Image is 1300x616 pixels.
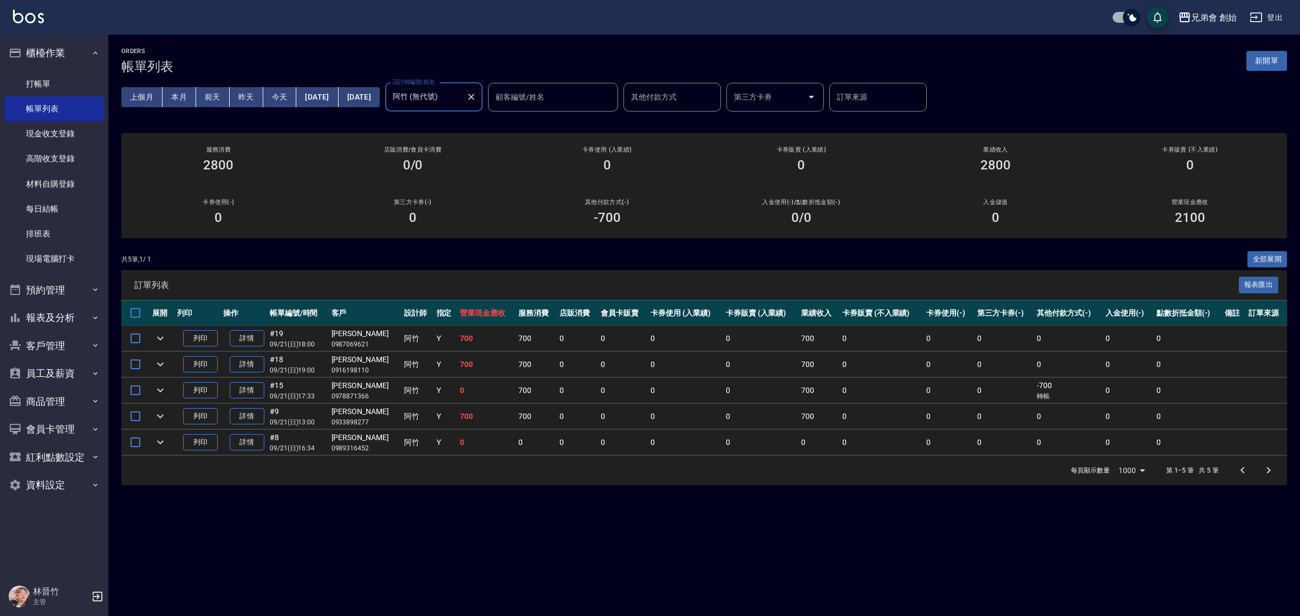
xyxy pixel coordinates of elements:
h3: 2100 [1175,210,1205,225]
a: 詳情 [230,434,264,451]
td: #8 [267,430,329,455]
td: 0 [1034,326,1102,351]
td: 0 [974,378,1034,403]
h3: 服務消費 [134,146,303,153]
a: 詳情 [230,382,264,399]
td: 0 [1154,378,1222,403]
h3: 0 [603,158,611,173]
td: Y [434,352,458,377]
a: 打帳單 [4,71,104,96]
div: [PERSON_NAME] [331,354,399,365]
h3: 0 [214,210,222,225]
h3: 2800 [203,158,233,173]
td: 0 [840,326,924,351]
button: 今天 [263,87,297,107]
button: 列印 [183,408,218,425]
h2: 卡券販賣 (不入業績) [1106,146,1274,153]
h2: 卡券販賣 (入業績) [717,146,886,153]
h2: 營業現金應收 [1106,199,1274,206]
button: expand row [152,330,168,346]
td: -700 [1034,378,1102,403]
button: save [1147,6,1168,28]
a: 高階收支登錄 [4,146,104,171]
h3: 0/0 [403,158,423,173]
a: 排班表 [4,221,104,246]
th: 帳單編號/時間 [267,300,329,326]
td: 0 [974,326,1034,351]
td: 0 [557,378,598,403]
td: 700 [798,326,840,351]
label: 設計師編號/姓名 [393,78,435,86]
div: [PERSON_NAME] [331,406,399,417]
h3: 0 [797,158,805,173]
th: 卡券販賣 (入業績) [723,300,798,326]
a: 詳情 [230,408,264,425]
th: 入金使用(-) [1103,300,1154,326]
td: 0 [598,352,648,377]
td: 700 [516,352,557,377]
th: 點數折抵金額(-) [1154,300,1222,326]
th: 客戶 [329,300,401,326]
td: 0 [1034,404,1102,429]
th: 第三方卡券(-) [974,300,1034,326]
td: 0 [1154,430,1222,455]
td: #18 [267,352,329,377]
button: [DATE] [296,87,338,107]
td: Y [434,430,458,455]
h2: ORDERS [121,48,173,55]
td: 700 [457,404,516,429]
button: Clear [464,89,479,104]
td: 0 [924,404,974,429]
th: 列印 [174,300,220,326]
div: 1000 [1114,456,1149,485]
p: 轉帳 [1037,391,1100,401]
td: 700 [798,352,840,377]
td: 0 [598,326,648,351]
button: expand row [152,382,168,398]
td: 0 [648,378,723,403]
td: 0 [648,430,723,455]
a: 現場電腦打卡 [4,246,104,271]
td: 700 [516,378,557,403]
td: Y [434,404,458,429]
h2: 第三方卡券(-) [329,199,497,206]
p: 09/21 (日) 18:00 [270,339,326,349]
p: 共 5 筆, 1 / 1 [121,254,151,264]
td: 0 [598,378,648,403]
img: Logo [13,10,44,23]
button: 登出 [1245,8,1287,28]
button: 紅利點數設定 [4,443,104,471]
button: 會員卡管理 [4,415,104,443]
p: 0987069621 [331,339,399,349]
button: 列印 [183,434,218,451]
p: 第 1–5 筆 共 5 筆 [1166,466,1219,475]
button: 列印 [183,356,218,373]
p: 09/21 (日) 17:33 [270,391,326,401]
th: 備註 [1222,300,1246,326]
th: 卡券使用(-) [924,300,974,326]
h2: 入金使用(-) /點數折抵金額(-) [717,199,886,206]
td: 0 [1034,352,1102,377]
td: 阿竹 [401,430,434,455]
td: 0 [798,430,840,455]
td: Y [434,326,458,351]
button: 預約管理 [4,276,104,304]
td: 阿竹 [401,404,434,429]
h3: 0 [409,210,417,225]
p: 0916198110 [331,365,399,375]
td: 0 [723,404,798,429]
td: 0 [648,326,723,351]
button: 資料設定 [4,471,104,499]
td: 0 [974,352,1034,377]
p: 09/21 (日) 16:34 [270,443,326,453]
td: 0 [1154,352,1222,377]
a: 詳情 [230,356,264,373]
td: 阿竹 [401,378,434,403]
button: 兄弟會 創始 [1174,6,1241,29]
td: 0 [974,430,1034,455]
td: 700 [798,378,840,403]
button: 客戶管理 [4,332,104,360]
p: 0933898277 [331,417,399,427]
th: 操作 [220,300,266,326]
h2: 業績收入 [912,146,1080,153]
